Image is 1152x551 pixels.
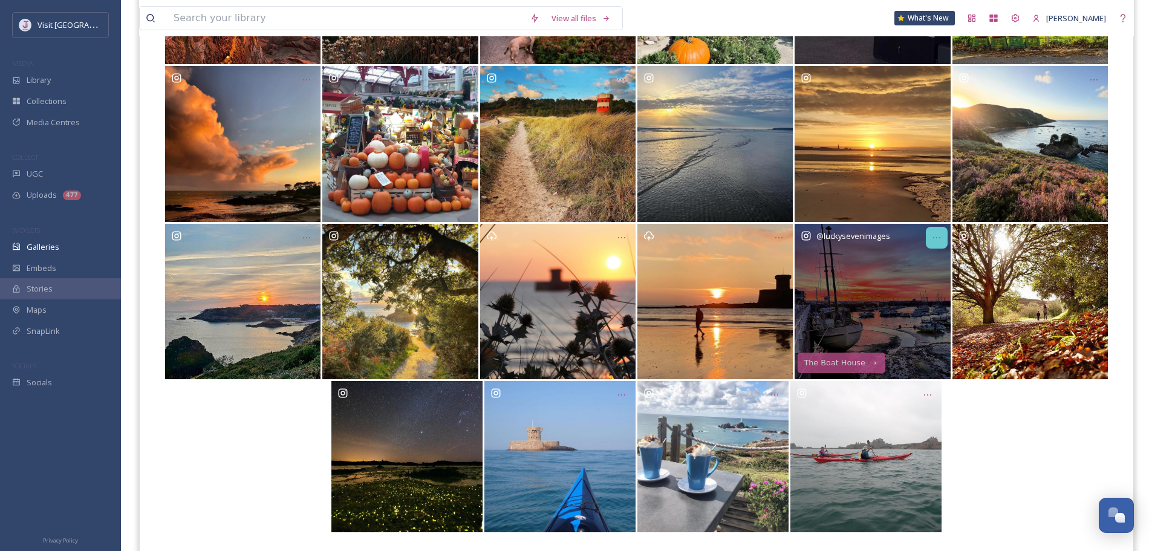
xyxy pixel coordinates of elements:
span: @ luckysevenimages [816,230,890,241]
a: Opens media popup. Media description: thegreenman_gardener-1722516328108.jpg. [794,66,951,221]
span: UGC [27,169,43,178]
span: SnapLink [27,327,60,336]
a: Opens media popup. Media description: f354be766de1a175f47f51a1e1cb918f8be020ed0831f197da7796638b7... [164,66,321,221]
a: Opens media popup. Media description: 8d7dd586c3cfed4c5dfa4cb6c811ac57a3575b45e43821daa865f1c39f0... [951,224,1108,379]
a: View all files [545,8,616,29]
span: COLLECT [12,152,38,161]
a: Opens media popup. Media description: groupexpression-1722591781980.jpg. [164,224,321,379]
span: Visit [GEOGRAPHIC_DATA] [37,19,131,30]
a: Opens media popup. Media description: 08e94176af2499c1cff0e20f9ca4feac52f30a400f79bd80e4b0bc52bc6... [637,224,794,379]
span: Socials [27,378,52,387]
img: Events-Jersey-Logo.png [19,19,31,31]
span: Media Centres [27,118,80,127]
span: Collections [27,97,67,106]
span: MEDIA [12,59,33,68]
a: What's New [894,11,955,25]
span: Privacy Policy [43,536,78,544]
div: 477 [63,191,81,200]
a: Opens media popup. Media description: c28f16be0925982c74dcbbbcfb9227a3f59718c08d9862be8663437c78b... [794,224,951,379]
div: The Boat House [804,359,865,367]
span: Embeds [27,264,56,273]
span: WIDGETS [12,226,40,235]
span: Library [27,76,51,85]
a: Opens media popup. Media description: 0fe46ae463a41da3dff3a96e27b42ef5998320a3dd53b18482ce698e003... [479,66,636,221]
span: Stories [27,284,53,293]
span: Galleries [27,243,59,252]
a: [PERSON_NAME] [1026,8,1112,29]
input: Search your library [168,7,524,30]
span: SOCIALS [12,361,36,370]
span: [PERSON_NAME] [1046,13,1106,24]
span: Maps [27,305,47,315]
a: Opens media popup. Media description: michaelbisson-18274513771214965.jpg. [951,66,1108,221]
a: Opens media popup. Media description: 0638460dc894a4da9ede4e360873ac4af8d362b5c0275183c25ca0e87b5... [484,381,637,532]
a: Opens media popup. Media description: annajersey-18448971124051012.jpg. [637,66,794,221]
button: Open Chat [1099,498,1134,533]
a: Opens media popup. Media description: fd1826c55b5db2baab3cfa44dcd4e318b748ac6f2ce0f42503e88edf441... [790,381,943,532]
a: Opens media popup. Media description: 536a151337f2845d36303a4fb5a9ce4a93560c022f75dd62bf34fc68cb1... [331,381,484,532]
a: Opens media popup. Media description: da2bd79899028ed196e6fe1adb96f3a60ba47ed9964f3883479a6642cc3... [322,224,479,379]
a: Opens media popup. Media description: f48105b1677ee4f0e6e8d85f01d24bc9665718d64533da2e3403e622365... [479,224,636,379]
span: Uploads [27,191,57,200]
a: Opens media popup. Media description: ae0f159c8fa48db535ab465379007daa4d6c00b27b8ff2bcae62a77f9ea... [322,66,479,221]
a: Opens media popup. Media description: ce0e15f2f1ac972c5f988909ce756378a6a6cd047becd5ba859b9f72de6... [637,381,790,532]
a: Privacy Policy [43,534,78,545]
